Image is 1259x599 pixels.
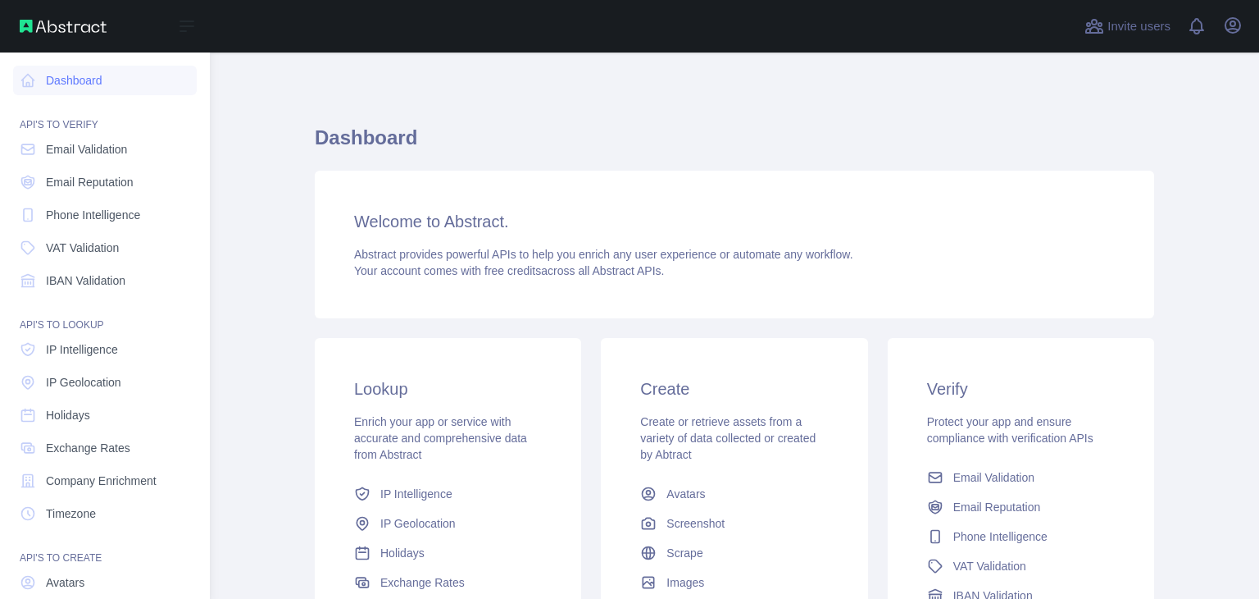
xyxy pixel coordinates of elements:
span: Exchange Rates [46,440,130,456]
span: IP Intelligence [46,341,118,358]
img: Abstract API [20,20,107,33]
a: Dashboard [13,66,197,95]
a: IP Geolocation [13,368,197,397]
div: API'S TO CREATE [13,532,197,565]
h3: Create [640,377,828,400]
span: Images [666,574,704,591]
span: Create or retrieve assets from a variety of data collected or created by Abtract [640,415,816,461]
a: IP Intelligence [13,335,197,364]
a: VAT Validation [13,233,197,263]
span: Phone Intelligence [953,528,1048,545]
span: IP Geolocation [46,374,121,391]
span: IP Intelligence [380,486,452,502]
span: Enrich your app or service with accurate and comprehensive data from Abstract [354,415,527,461]
span: IP Geolocation [380,515,456,532]
div: API'S TO VERIFY [13,98,197,131]
h3: Welcome to Abstract. [354,210,1115,233]
span: Screenshot [666,515,725,532]
span: free credits [484,264,541,277]
a: Email Reputation [13,167,197,197]
span: VAT Validation [46,240,119,256]
a: IP Intelligence [348,479,548,509]
span: Email Validation [953,469,1034,486]
span: Abstract provides powerful APIs to help you enrich any user experience or automate any workflow. [354,248,853,261]
a: IP Geolocation [348,509,548,538]
span: Phone Intelligence [46,207,140,223]
a: Email Reputation [920,492,1121,522]
a: Holidays [13,400,197,430]
h1: Dashboard [315,125,1154,164]
a: Holidays [348,538,548,568]
span: Invite users [1107,17,1170,36]
span: Holidays [380,545,425,561]
a: Exchange Rates [348,568,548,597]
a: Phone Intelligence [920,522,1121,551]
a: Images [634,568,834,597]
a: Scrape [634,538,834,568]
a: Phone Intelligence [13,200,197,230]
span: VAT Validation [953,558,1026,574]
div: API'S TO LOOKUP [13,299,197,332]
span: Email Reputation [953,499,1041,515]
a: VAT Validation [920,551,1121,581]
h3: Lookup [354,377,542,400]
span: Email Validation [46,141,127,158]
a: IBAN Validation [13,266,197,295]
h3: Verify [927,377,1115,400]
span: Avatars [666,486,705,502]
span: Exchange Rates [380,574,465,591]
span: Scrape [666,545,702,561]
span: Avatars [46,574,84,591]
span: Holidays [46,407,90,423]
span: Company Enrichment [46,473,157,489]
a: Email Validation [920,463,1121,492]
span: IBAN Validation [46,272,125,289]
button: Invite users [1081,13,1174,39]
a: Company Enrichment [13,466,197,496]
a: Screenshot [634,509,834,538]
a: Timezone [13,499,197,528]
span: Your account comes with across all Abstract APIs. [354,264,664,277]
a: Email Validation [13,135,197,164]
span: Timezone [46,505,96,522]
span: Protect your app and ensure compliance with verification APIs [927,415,1093,445]
a: Avatars [634,479,834,509]
a: Avatars [13,568,197,597]
a: Exchange Rates [13,433,197,463]
span: Email Reputation [46,174,134,190]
